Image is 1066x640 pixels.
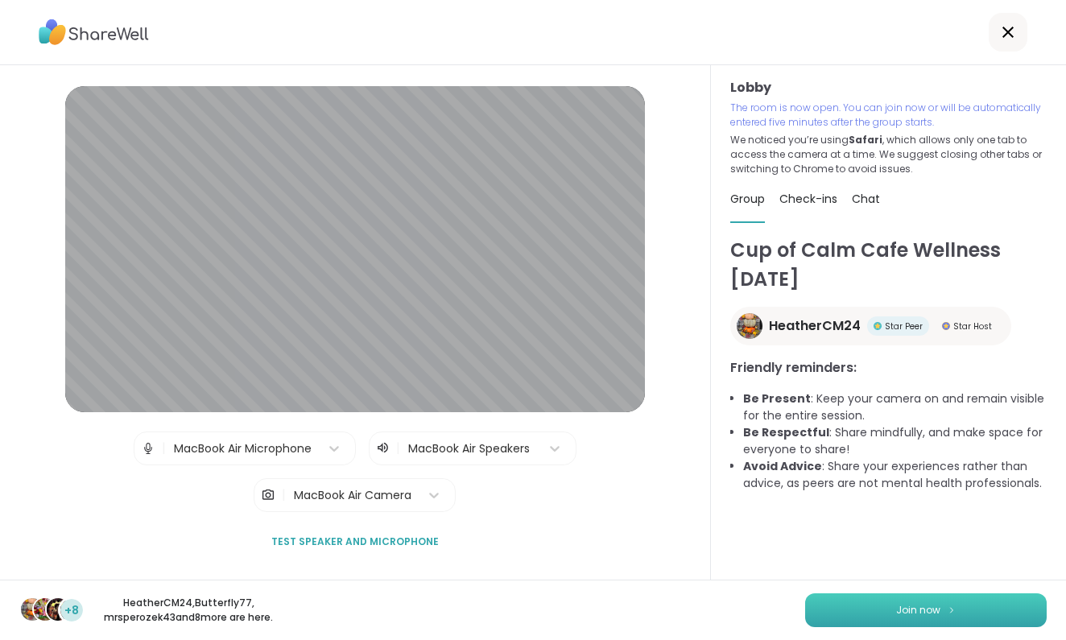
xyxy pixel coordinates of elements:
[39,14,149,51] img: ShareWell Logo
[874,322,882,330] img: Star Peer
[271,535,439,549] span: Test speaker and microphone
[265,525,445,559] button: Test speaker and microphone
[730,78,1047,97] h3: Lobby
[743,424,1047,458] li: : Share mindfully, and make space for everyone to share!
[730,101,1047,130] p: The room is now open. You can join now or will be automatically entered five minutes after the gr...
[34,598,56,621] img: Butterfly77
[64,602,79,619] span: +8
[769,316,861,336] span: HeatherCM24
[885,320,923,332] span: Star Peer
[942,322,950,330] img: Star Host
[294,487,411,504] div: MacBook Air Camera
[141,432,155,465] img: Microphone
[743,390,811,407] b: Be Present
[779,191,837,207] span: Check-ins
[953,320,992,332] span: Star Host
[282,479,286,511] span: |
[743,424,829,440] b: Be Respectful
[396,439,400,458] span: |
[47,598,69,621] img: mrsperozek43
[805,593,1047,627] button: Join now
[162,432,166,465] span: |
[730,191,765,207] span: Group
[896,603,940,617] span: Join now
[21,598,43,621] img: HeatherCM24
[174,440,312,457] div: MacBook Air Microphone
[737,313,762,339] img: HeatherCM24
[852,191,880,207] span: Chat
[743,458,1047,492] li: : Share your experiences rather than advice, as peers are not mental health professionals.
[947,605,957,614] img: ShareWell Logomark
[743,458,822,474] b: Avoid Advice
[98,596,279,625] p: HeatherCM24 , Butterfly77 , mrsperozek43 and 8 more are here.
[849,133,882,147] b: Safari
[730,236,1047,294] h1: Cup of Calm Cafe Wellness [DATE]
[730,307,1011,345] a: HeatherCM24HeatherCM24Star PeerStar PeerStar HostStar Host
[743,390,1047,424] li: : Keep your camera on and remain visible for the entire session.
[261,479,275,511] img: Camera
[730,133,1047,176] p: We noticed you’re using , which allows only one tab to access the camera at a time. We suggest cl...
[730,358,1047,378] h3: Friendly reminders:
